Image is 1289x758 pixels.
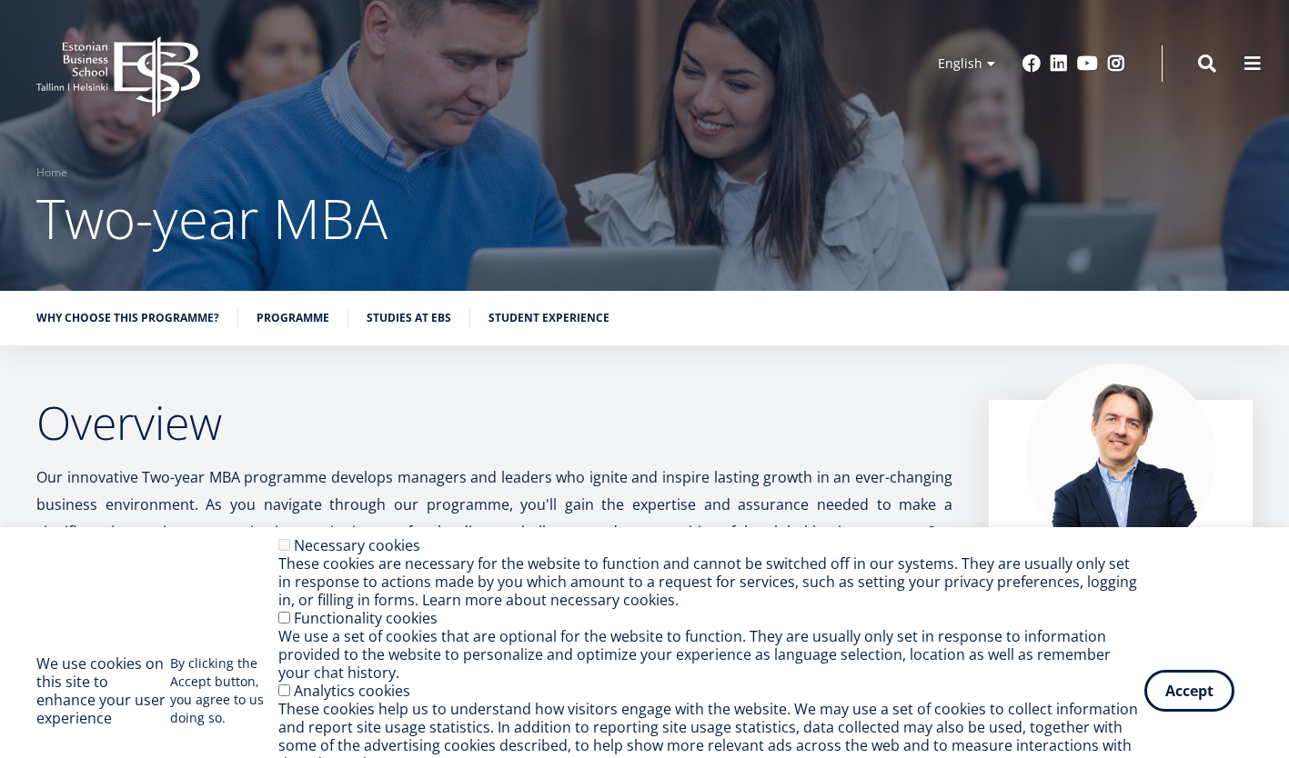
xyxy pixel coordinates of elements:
a: Linkedin [1050,55,1068,73]
a: Home [36,164,67,182]
a: Student experience [488,309,609,327]
a: Facebook [1022,55,1041,73]
h2: We use cookies on this site to enhance your user experience [36,654,170,727]
p: By clicking the Accept button, you agree to us doing so. [170,654,278,727]
a: Programme [257,309,329,327]
button: Accept [1144,670,1234,712]
label: Necessary cookies [294,535,420,555]
a: Studies at EBS [367,309,451,327]
p: Our innovative Two-year MBA programme develops managers and leaders who ignite and inspire lastin... [36,464,952,600]
span: Two-year MBA [36,181,388,255]
a: Instagram [1107,55,1125,73]
label: Analytics cookies [294,681,410,701]
label: Functionality cookies [294,608,438,628]
a: Why choose this programme? [36,309,219,327]
div: We use a set of cookies that are optional for the website to function. They are usually only set ... [278,627,1144,682]
a: Youtube [1077,55,1098,73]
div: These cookies are necessary for the website to function and cannot be switched off in our systems... [278,554,1144,609]
img: Marko Rillo [1025,364,1216,554]
h2: Overview [36,400,952,445]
